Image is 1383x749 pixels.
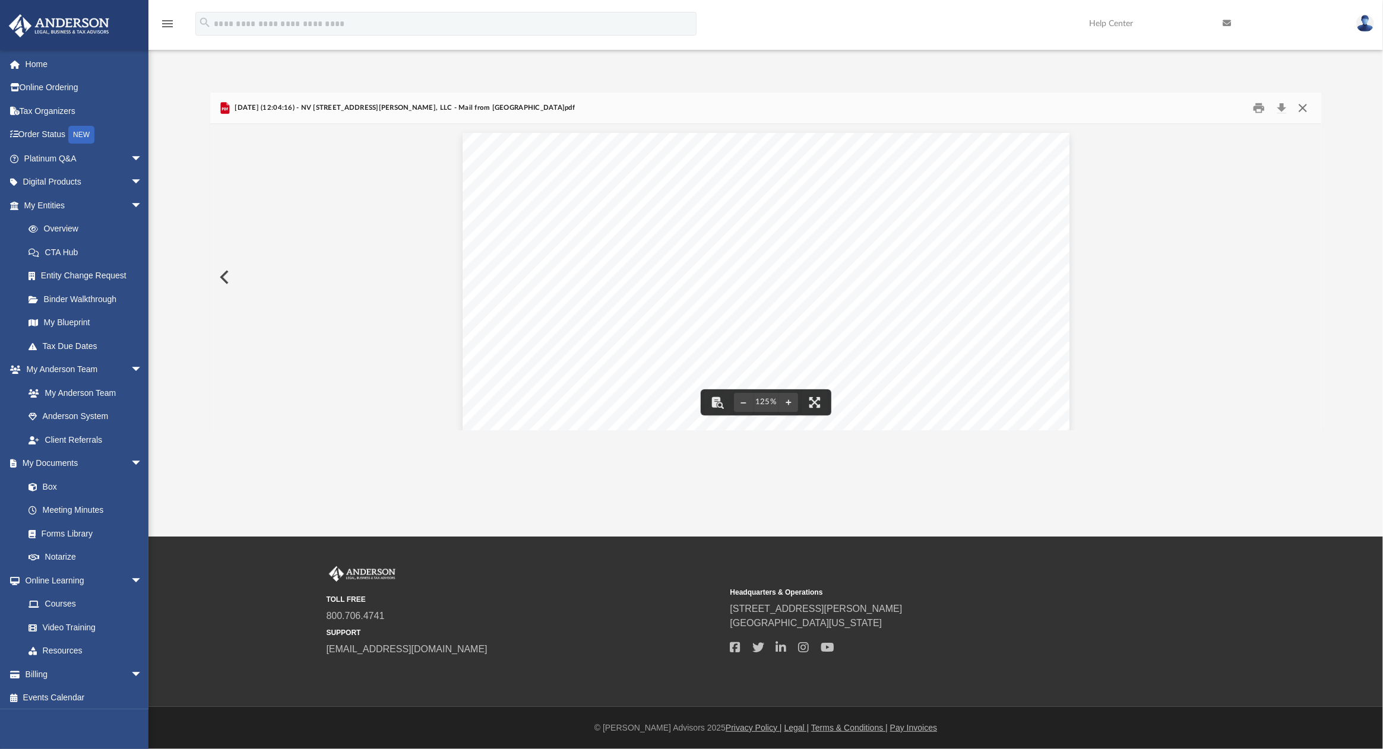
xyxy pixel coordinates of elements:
a: Courses [17,592,154,616]
a: My Blueprint [17,311,154,335]
a: Digital Productsarrow_drop_down [8,170,160,194]
a: Legal | [784,723,809,732]
img: User Pic [1356,15,1374,32]
a: Tax Due Dates [17,334,160,358]
a: Privacy Policy | [726,723,782,732]
button: Previous File [210,261,236,294]
a: My Anderson Teamarrow_drop_down [8,358,154,382]
a: Entity Change Request [17,264,160,288]
a: Online Ordering [8,76,160,100]
a: 800.706.4741 [327,611,385,621]
span: [DATE] (12:04:16) - NV [STREET_ADDRESS][PERSON_NAME], LLC - Mail from [GEOGRAPHIC_DATA]pdf [232,103,575,113]
div: Current zoom level [753,398,779,406]
span: arrow_drop_down [131,147,154,171]
a: Online Learningarrow_drop_down [8,569,154,592]
div: Document Viewer [210,124,1321,430]
a: Forms Library [17,522,148,545]
a: Box [17,475,148,499]
i: menu [160,17,175,31]
a: Pay Invoices [890,723,937,732]
div: Preview [210,93,1321,430]
a: Video Training [17,615,148,639]
a: Platinum Q&Aarrow_drop_down [8,147,160,170]
a: Notarize [17,545,154,569]
span: arrow_drop_down [131,193,154,218]
a: Anderson System [17,405,154,429]
span: arrow_drop_down [131,170,154,195]
a: menu [160,23,175,31]
a: My Anderson Team [17,381,148,405]
a: Home [8,52,160,76]
a: My Entitiesarrow_drop_down [8,193,160,217]
small: Headquarters & Operations [730,587,1126,598]
img: Anderson Advisors Platinum Portal [5,14,113,37]
small: TOLL FREE [327,594,722,605]
span: arrow_drop_down [131,569,154,593]
span: arrow_drop_down [131,452,154,476]
a: CTA Hub [17,240,160,264]
a: Client Referrals [17,428,154,452]
a: Resources [17,639,154,663]
small: SUPPORT [327,627,722,638]
a: Meeting Minutes [17,499,154,522]
span: arrow_drop_down [131,358,154,382]
a: Billingarrow_drop_down [8,662,160,686]
a: Events Calendar [8,686,160,710]
span: arrow_drop_down [131,662,154,687]
div: NEW [68,126,94,144]
a: [STREET_ADDRESS][PERSON_NAME] [730,604,903,614]
a: Tax Organizers [8,99,160,123]
button: Toggle findbar [704,389,730,415]
a: [EMAIL_ADDRESS][DOMAIN_NAME] [327,644,488,654]
i: search [198,16,211,29]
div: File preview [210,124,1321,430]
a: [GEOGRAPHIC_DATA][US_STATE] [730,618,882,628]
a: Binder Walkthrough [17,287,160,311]
img: Anderson Advisors Platinum Portal [327,566,398,582]
button: Download [1271,99,1292,118]
div: © [PERSON_NAME] Advisors 2025 [148,722,1383,734]
button: Close [1292,99,1314,118]
button: Print [1248,99,1271,118]
a: My Documentsarrow_drop_down [8,452,154,475]
a: Overview [17,217,160,241]
button: Zoom out [734,389,753,415]
a: Terms & Conditions | [811,723,888,732]
button: Zoom in [779,389,798,415]
a: Order StatusNEW [8,123,160,147]
button: Enter fullscreen [802,389,828,415]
